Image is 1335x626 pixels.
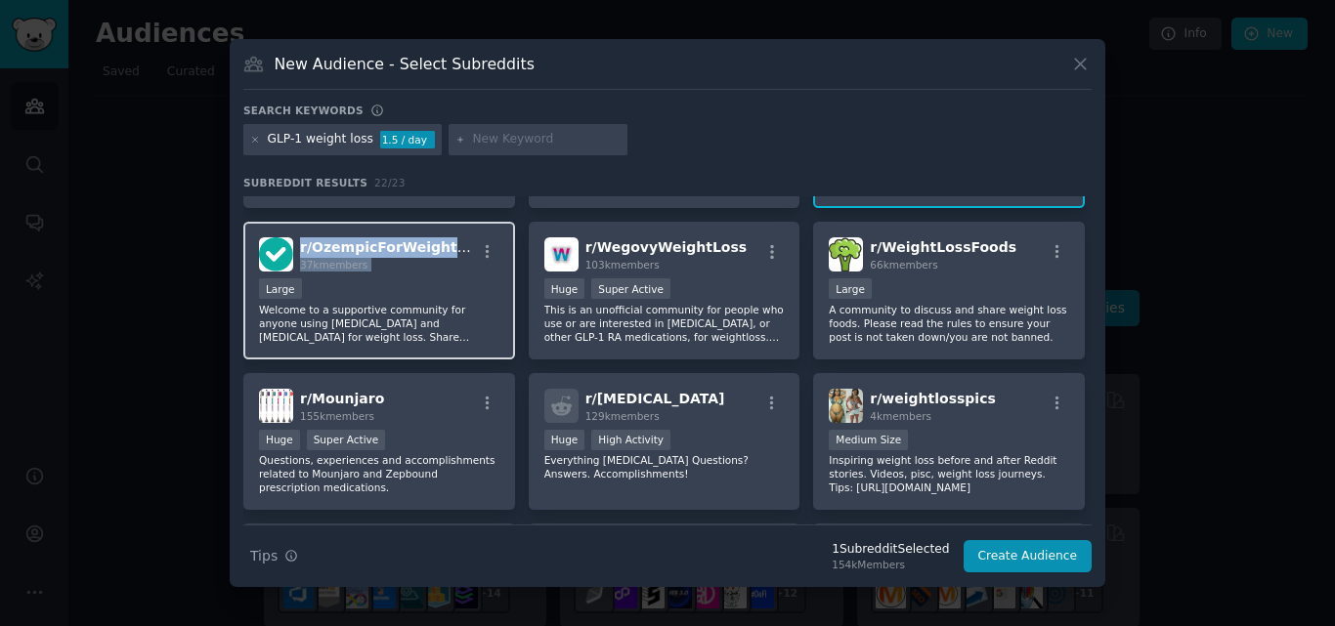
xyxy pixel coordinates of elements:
[870,259,937,271] span: 66k members
[259,430,300,450] div: Huge
[259,389,293,423] img: Mounjaro
[472,131,621,148] input: New Keyword
[585,391,725,406] span: r/ [MEDICAL_DATA]
[870,239,1016,255] span: r/ WeightLossFoods
[259,278,302,299] div: Large
[307,430,386,450] div: Super Active
[591,430,670,450] div: High Activity
[275,54,535,74] h3: New Audience - Select Subreddits
[870,410,931,422] span: 4k members
[829,453,1069,494] p: Inspiring weight loss before and after Reddit stories. Videos, pisc, weight loss journeys. Tips: ...
[832,558,949,571] div: 154k Members
[243,176,367,189] span: Subreddit Results
[585,410,660,422] span: 129k members
[544,453,785,480] p: Everything [MEDICAL_DATA] Questions? Answers. Accomplishments!
[544,430,585,450] div: Huge
[259,237,293,271] img: OzempicForWeightLoss
[870,391,995,406] span: r/ weightlosspics
[243,104,364,117] h3: Search keywords
[374,177,406,188] span: 22 / 23
[964,540,1093,573] button: Create Audience
[829,389,863,423] img: weightlosspics
[829,430,908,450] div: Medium Size
[243,539,305,573] button: Tips
[544,278,585,299] div: Huge
[829,237,863,271] img: WeightLossFoods
[259,303,499,344] p: Welcome to a supportive community for anyone using [MEDICAL_DATA] and [MEDICAL_DATA] for weight l...
[259,453,499,494] p: Questions, experiences and accomplishments related to Mounjaro and Zepbound prescription medicati...
[300,239,492,255] span: r/ OzempicForWeightLoss
[544,303,785,344] p: This is an unofficial community for people who use or are interested in [MEDICAL_DATA], or other ...
[300,410,374,422] span: 155k members
[250,546,278,566] span: Tips
[585,239,747,255] span: r/ WegovyWeightLoss
[829,303,1069,344] p: A community to discuss and share weight loss foods. Please read the rules to ensure your post is ...
[832,541,949,559] div: 1 Subreddit Selected
[380,131,435,148] div: 1.5 / day
[591,278,670,299] div: Super Active
[300,391,384,406] span: r/ Mounjaro
[585,259,660,271] span: 103k members
[544,237,579,271] img: WegovyWeightLoss
[829,278,872,299] div: Large
[300,259,367,271] span: 37k members
[268,131,373,148] div: GLP-1 weight loss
